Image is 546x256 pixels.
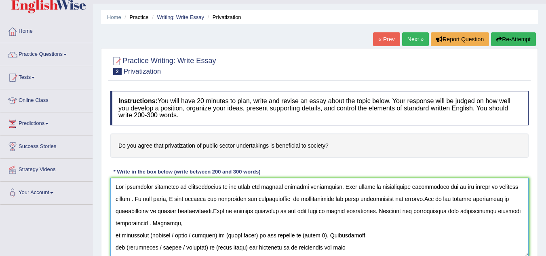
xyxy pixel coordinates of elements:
[0,182,93,202] a: Your Account
[118,97,158,104] b: Instructions:
[431,32,489,46] button: Report Question
[110,168,264,176] div: * Write in the box below (write between 200 and 300 words)
[0,135,93,156] a: Success Stories
[491,32,536,46] button: Re-Attempt
[113,68,122,75] span: 2
[124,68,161,75] small: Privatization
[0,43,93,63] a: Practice Questions
[373,32,400,46] a: « Prev
[0,112,93,133] a: Predictions
[0,159,93,179] a: Strategy Videos
[107,14,121,20] a: Home
[402,32,429,46] a: Next »
[110,55,216,75] h2: Practice Writing: Write Essay
[110,91,529,125] h4: You will have 20 minutes to plan, write and revise an essay about the topic below. Your response ...
[0,89,93,110] a: Online Class
[122,13,148,21] li: Practice
[157,14,204,20] a: Writing: Write Essay
[0,66,93,87] a: Tests
[0,20,93,40] a: Home
[206,13,241,21] li: Privatization
[110,133,529,158] h4: Do you agree that privatization of public sector undertakings is beneficial to society?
